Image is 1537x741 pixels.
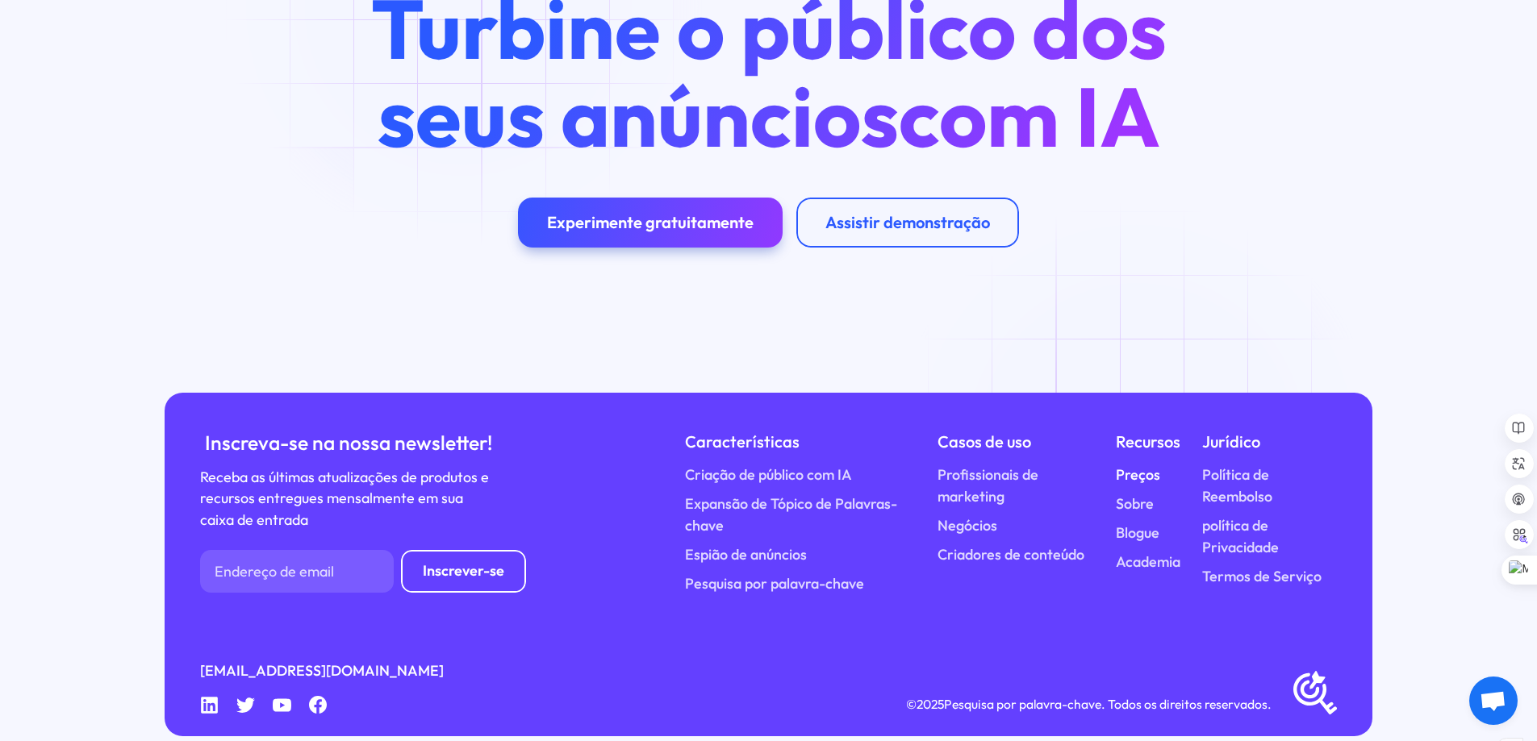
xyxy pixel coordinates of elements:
[685,544,807,566] a: Espião de anúncios
[200,468,489,530] font: Receba as últimas atualizações de produtos e recursos entregues mensalmente em sua caixa de entrada
[547,212,754,232] font: Experimente gratuitamente
[1202,465,1272,506] font: Política de Reembolso
[917,696,944,712] font: 2025
[685,573,864,595] a: Pesquisa por palavra-chave
[685,545,807,564] font: Espião de anúncios
[1202,515,1336,559] a: política de Privacidade
[938,545,1084,564] font: Criadores de conteúdo
[1202,431,1260,452] font: Jurídico
[1116,494,1154,513] font: Sobre
[938,516,997,535] font: Negócios
[1116,464,1160,486] a: Preços
[944,696,1272,712] font: Pesquisa por palavra-chave. Todos os direitos reservados.
[685,574,864,593] font: Pesquisa por palavra-chave
[906,696,917,712] font: ©
[685,431,800,452] font: Características
[1202,516,1279,556] font: política de Privacidade
[1202,464,1336,508] a: Política de Reembolso
[938,544,1084,566] a: Criadores de conteúdo
[1116,552,1180,573] a: Academia
[1116,493,1154,515] a: Sobre
[518,198,783,248] a: Experimente gratuitamente
[401,555,526,587] input: Inscrever-se
[685,465,852,484] font: Criação de público com IA
[1202,567,1322,585] font: Termos de Serviço
[200,661,444,680] font: [EMAIL_ADDRESS][DOMAIN_NAME]
[200,550,394,593] input: Endereço de email
[1116,552,1180,571] font: Academia
[200,660,444,682] a: [EMAIL_ADDRESS][DOMAIN_NAME]
[685,494,897,535] font: Expansão de Tópico de Palavras-chave
[1202,566,1322,588] a: Termos de Serviço
[685,464,852,486] a: Criação de público com IA
[205,430,492,455] font: Inscreva-se na nossa newsletter!
[1116,465,1160,484] font: Preços
[1116,522,1159,544] a: Blogue
[825,212,990,232] font: Assistir demonstração
[938,515,997,537] a: Negócios
[200,550,526,593] form: Formulário de boletim informativo
[796,198,1019,248] a: Assistir demonstração
[1116,431,1180,452] font: Recursos
[1469,676,1518,725] a: Bate-papo aberto
[938,431,1031,452] font: Casos de uso
[1116,523,1159,542] font: Blogue
[899,64,1160,169] font: com IA
[938,465,1038,506] font: Profissionais de marketing
[685,493,916,537] a: Expansão de Tópico de Palavras-chave
[938,464,1095,508] a: Profissionais de marketing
